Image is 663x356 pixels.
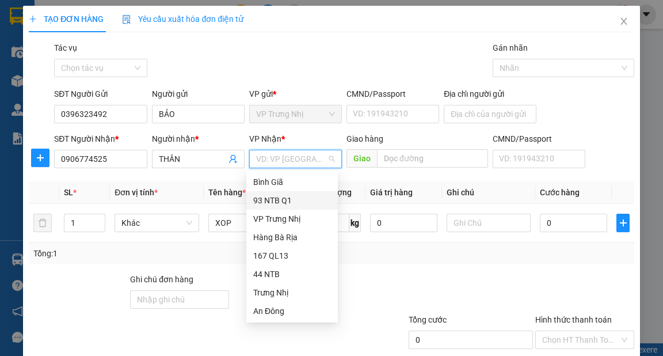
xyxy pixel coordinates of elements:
[96,216,102,223] span: up
[246,173,338,191] div: Bình Giã
[29,15,37,23] span: plus
[82,11,110,23] span: Nhận:
[208,214,293,232] input: VD: Bàn, Ghế
[81,74,164,90] div: 30.000
[10,11,28,23] span: Gửi:
[253,305,331,317] div: An Đông
[115,188,158,197] span: Đơn vị tính
[540,188,580,197] span: Cước hàng
[444,88,536,100] div: Địa chỉ người gửi
[152,132,245,145] div: Người nhận
[349,214,361,232] span: kg
[92,214,105,223] span: Increase Value
[130,290,229,309] input: Ghi chú đơn hàng
[33,214,52,232] button: delete
[253,176,331,188] div: Bình Giã
[228,154,238,164] span: user-add
[249,88,342,100] div: VP gửi
[444,105,536,123] input: Địa chỉ của người gửi
[96,224,102,231] span: down
[619,17,628,26] span: close
[54,132,147,145] div: SĐT Người Nhận
[377,149,488,168] input: Dọc đường
[130,275,193,284] label: Ghi chú đơn hàng
[246,191,338,210] div: 93 NTB Q1
[253,231,331,244] div: Hàng Bà Rịa
[493,43,528,52] label: Gán nhãn
[121,214,192,232] span: Khác
[535,315,612,324] label: Hình thức thanh toán
[253,249,331,262] div: 167 QL13
[249,134,281,143] span: VP Nhận
[493,132,585,145] div: CMND/Passport
[92,223,105,232] span: Decrease Value
[246,302,338,320] div: An Đông
[54,43,77,52] label: Tác vụ
[617,218,628,228] span: plus
[616,214,629,232] button: plus
[246,247,338,265] div: 167 QL13
[246,210,338,228] div: VP Trưng Nhị
[31,149,49,167] button: plus
[253,286,331,299] div: Trưng Nhị
[122,14,243,24] span: Yêu cầu xuất hóa đơn điện tử
[253,213,331,225] div: VP Trưng Nhị
[152,88,245,100] div: Người gửi
[246,265,338,283] div: 44 NTB
[253,268,331,281] div: 44 NTB
[54,88,147,100] div: SĐT Người Gửi
[246,228,338,247] div: Hàng Bà Rịa
[64,188,73,197] span: SL
[370,188,413,197] span: Giá trị hàng
[346,134,383,143] span: Giao hàng
[370,214,437,232] input: 0
[256,105,335,123] span: VP Trưng Nhị
[346,88,439,100] div: CMND/Passport
[81,77,90,89] span: C :
[246,283,338,302] div: Trưng Nhị
[82,37,163,51] div: CHÁNH
[208,188,246,197] span: Tên hàng
[32,153,49,162] span: plus
[29,14,104,24] span: TẠO ĐƠN HÀNG
[33,247,257,260] div: Tổng: 1
[346,149,377,168] span: Giao
[409,315,447,324] span: Tổng cước
[447,214,531,232] input: Ghi Chú
[122,15,131,24] img: icon
[82,10,163,37] div: 93 NTB Q1
[82,51,163,67] div: 0906674983
[253,194,331,207] div: 93 NTB Q1
[442,181,536,204] th: Ghi chú
[10,10,74,37] div: VP Trưng Nhị
[608,6,640,38] button: Close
